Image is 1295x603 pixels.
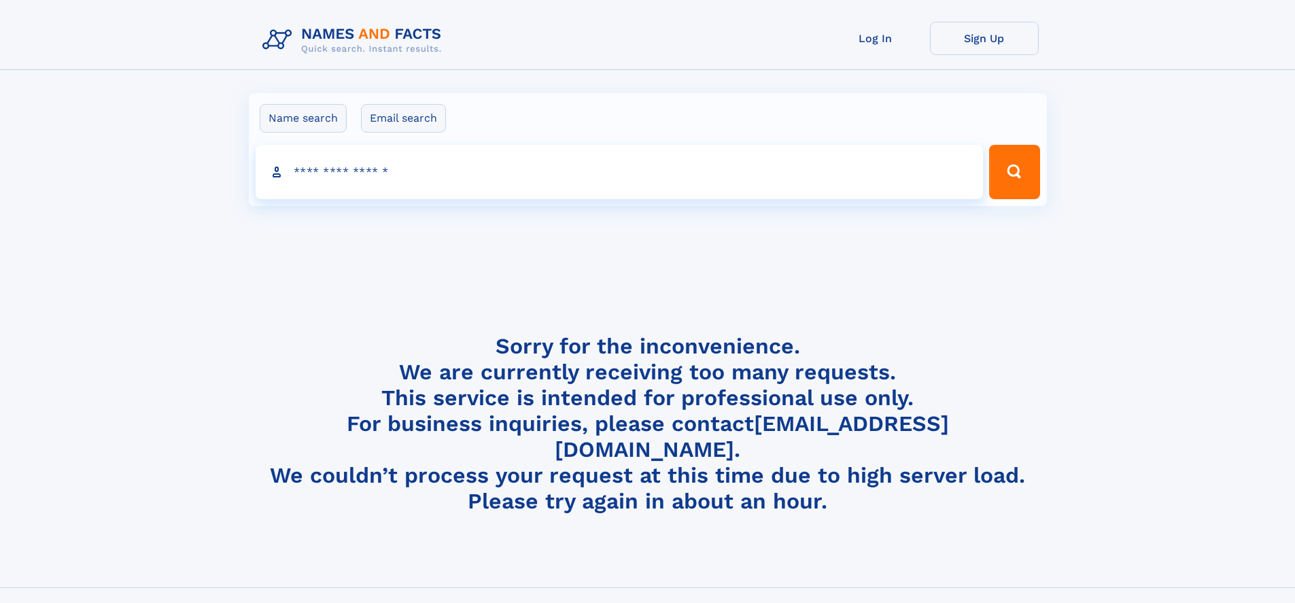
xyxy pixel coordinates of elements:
[930,22,1039,55] a: Sign Up
[989,145,1039,199] button: Search Button
[256,145,984,199] input: search input
[361,104,446,133] label: Email search
[555,411,949,462] a: [EMAIL_ADDRESS][DOMAIN_NAME]
[257,333,1039,515] h4: Sorry for the inconvenience. We are currently receiving too many requests. This service is intend...
[821,22,930,55] a: Log In
[257,22,453,58] img: Logo Names and Facts
[260,104,347,133] label: Name search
